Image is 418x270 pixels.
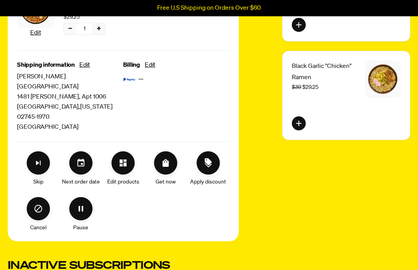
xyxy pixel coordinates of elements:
[30,28,41,38] button: Edit
[27,151,50,175] button: Skip subscription
[33,178,43,186] span: Skip
[63,13,80,21] span: $29.25
[17,151,230,232] div: Make changes for subscription
[93,23,105,35] button: Increase quantity
[190,178,226,186] span: Apply discount
[157,5,261,12] p: Free U.S Shipping on Orders Over $60
[17,92,123,102] span: 1481 [PERSON_NAME] , Apt 1006
[292,63,351,81] span: Black Garlic "Chicken" Ramen
[368,64,397,94] img: Black Garlic "Chicken" Ramen
[17,122,123,132] span: [GEOGRAPHIC_DATA]
[197,151,220,175] button: Apply discount
[139,74,143,85] span: ····
[84,24,86,33] span: 1
[154,151,177,175] button: Order Now
[62,178,100,186] span: Next order date
[27,197,50,220] button: Cancel
[123,60,140,70] span: Billing
[292,85,319,90] span: $29.25
[64,23,76,35] button: Decrease quantity
[17,102,123,122] span: [GEOGRAPHIC_DATA] , [US_STATE] 02745-1970
[156,178,176,186] span: Get now
[17,60,75,70] span: Shipping information
[73,223,88,232] span: Pause
[107,178,139,186] span: Edit products
[111,151,135,175] button: Edit products
[123,73,135,86] img: svg%3E
[292,85,301,90] s: $39
[30,223,46,232] span: Cancel
[69,151,93,175] button: Set your next order date
[79,60,90,70] button: Edit
[145,60,155,70] button: Edit
[17,72,123,92] span: [PERSON_NAME] [GEOGRAPHIC_DATA]
[69,197,93,220] button: Pause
